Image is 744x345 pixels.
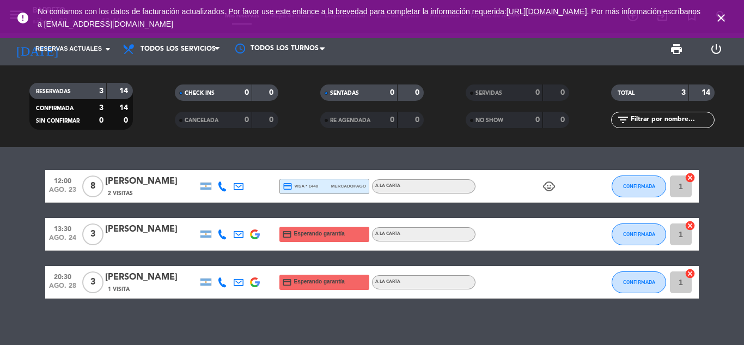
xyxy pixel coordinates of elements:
[696,33,736,65] div: LOG OUT
[105,174,198,189] div: [PERSON_NAME]
[375,184,400,188] span: A LA CARTA
[331,183,366,190] span: mercadopago
[49,234,76,247] span: ago. 24
[49,186,76,199] span: ago. 23
[35,44,102,54] span: Reservas actuales
[49,282,76,295] span: ago. 28
[101,43,114,56] i: arrow_drop_down
[475,90,502,96] span: SERVIDAS
[108,189,133,198] span: 2 Visitas
[82,175,103,197] span: 8
[375,280,400,284] span: A LA CARTA
[119,104,130,112] strong: 14
[715,11,728,25] i: close
[16,11,29,25] i: error
[282,277,292,287] i: credit_card
[8,37,66,61] i: [DATE]
[415,116,422,124] strong: 0
[49,222,76,234] span: 13:30
[294,229,345,238] span: Esperando garantía
[185,90,215,96] span: CHECK INS
[124,117,130,124] strong: 0
[49,270,76,282] span: 20:30
[283,181,292,191] i: credit_card
[99,117,103,124] strong: 0
[542,180,556,193] i: child_care
[702,89,712,96] strong: 14
[623,279,655,285] span: CONFIRMADA
[685,220,696,231] i: cancel
[185,118,218,123] span: CANCELADA
[685,268,696,279] i: cancel
[670,43,683,56] span: print
[390,116,394,124] strong: 0
[105,222,198,237] div: [PERSON_NAME]
[49,174,76,186] span: 12:00
[36,89,71,94] span: RESERVADAS
[560,89,567,96] strong: 0
[612,271,666,293] button: CONFIRMADA
[618,90,635,96] span: TOTAL
[535,116,540,124] strong: 0
[507,7,587,16] a: [URL][DOMAIN_NAME]
[36,106,74,111] span: CONFIRMADA
[475,118,503,123] span: NO SHOW
[330,118,370,123] span: RE AGENDADA
[245,89,249,96] strong: 0
[108,285,130,294] span: 1 Visita
[612,223,666,245] button: CONFIRMADA
[119,87,130,95] strong: 14
[283,181,318,191] span: visa * 1440
[617,113,630,126] i: filter_list
[99,87,103,95] strong: 3
[245,116,249,124] strong: 0
[535,89,540,96] strong: 0
[560,116,567,124] strong: 0
[390,89,394,96] strong: 0
[269,89,276,96] strong: 0
[612,175,666,197] button: CONFIRMADA
[38,7,700,28] a: . Por más información escríbanos a [EMAIL_ADDRESS][DOMAIN_NAME]
[269,116,276,124] strong: 0
[282,229,292,239] i: credit_card
[250,229,260,239] img: google-logo.png
[294,277,345,286] span: Esperando garantía
[330,90,359,96] span: SENTADAS
[141,45,216,53] span: Todos los servicios
[685,172,696,183] i: cancel
[82,223,103,245] span: 3
[250,277,260,287] img: google-logo.png
[623,183,655,189] span: CONFIRMADA
[36,118,80,124] span: SIN CONFIRMAR
[82,271,103,293] span: 3
[375,232,400,236] span: A LA CARTA
[623,231,655,237] span: CONFIRMADA
[630,114,714,126] input: Filtrar por nombre...
[99,104,103,112] strong: 3
[681,89,686,96] strong: 3
[105,270,198,285] div: [PERSON_NAME]
[38,7,700,28] span: No contamos con los datos de facturación actualizados. Por favor use este enlance a la brevedad p...
[710,43,723,56] i: power_settings_new
[415,89,422,96] strong: 0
